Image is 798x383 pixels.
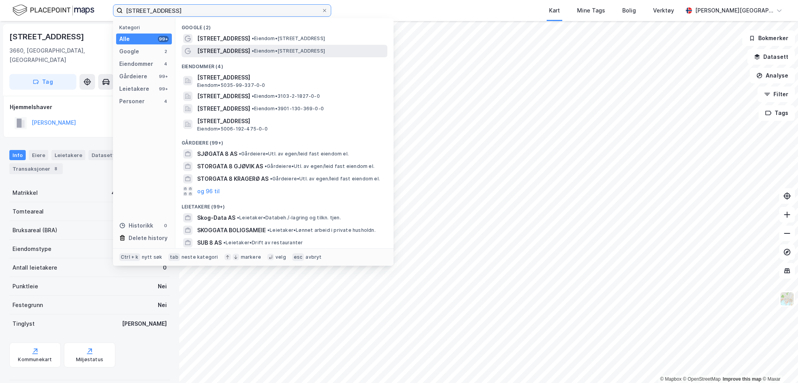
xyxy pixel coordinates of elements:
div: Punktleie [12,282,38,291]
button: Datasett [747,49,795,65]
div: Eiendommer (4) [175,57,394,71]
span: Eiendom • [STREET_ADDRESS] [252,35,325,42]
span: Eiendom • 5006-192-475-0-0 [197,126,268,132]
span: Gårdeiere • Utl. av egen/leid fast eiendom el. [239,151,349,157]
div: Gårdeiere (99+) [175,134,394,148]
span: Leietaker • Lønnet arbeid i private husholdn. [267,227,376,233]
div: Nei [158,282,167,291]
span: • [223,240,226,245]
a: Mapbox [660,376,681,382]
div: velg [275,254,286,260]
div: Google (2) [175,18,394,32]
img: Z [780,291,794,306]
div: 4 [162,61,169,67]
span: [STREET_ADDRESS] [197,46,250,56]
span: STORGATA 8 GJØVIK AS [197,162,263,171]
div: 0 [162,222,169,229]
iframe: Chat Widget [759,346,798,383]
span: Eiendom • 5035-99-337-0-0 [197,82,265,88]
div: 3660, [GEOGRAPHIC_DATA], [GEOGRAPHIC_DATA] [9,46,134,65]
div: Google [119,47,139,56]
div: Personer [119,97,145,106]
div: Historikk [119,221,153,230]
div: Nei [158,300,167,310]
span: • [265,163,267,169]
div: Tinglyst [12,319,35,328]
span: Leietaker • Databeh./-lagring og tilkn. tjen. [237,215,341,221]
div: Alle [119,34,130,44]
div: Leietakere [51,150,85,160]
span: SUB 8 AS [197,238,222,247]
button: Filter [757,86,795,102]
span: [STREET_ADDRESS] [197,73,384,82]
div: Tomteareal [12,207,44,216]
span: • [270,176,272,182]
span: [STREET_ADDRESS] [197,92,250,101]
div: Verktøy [653,6,674,15]
div: 2 [162,48,169,55]
div: Eiendomstype [12,244,51,254]
button: Tag [9,74,76,90]
span: Eiendom • 3103-2-1827-0-0 [252,93,320,99]
span: [STREET_ADDRESS] [197,104,250,113]
span: Gårdeiere • Utl. av egen/leid fast eiendom el. [265,163,374,169]
div: Kontrollprogram for chat [759,346,798,383]
div: nytt søk [142,254,162,260]
span: STORGATA 8 KRAGERØ AS [197,174,268,184]
div: Miljøstatus [76,357,103,363]
div: esc [292,253,304,261]
span: • [252,93,254,99]
span: Eiendom • [STREET_ADDRESS] [252,48,325,54]
div: Ctrl + k [119,253,140,261]
div: 8 [52,165,60,173]
div: neste kategori [182,254,218,260]
span: • [267,227,270,233]
div: [STREET_ADDRESS] [9,30,86,43]
span: • [237,215,239,221]
span: Eiendom • 3901-130-369-0-0 [252,106,324,112]
div: avbryt [305,254,321,260]
div: Kart [549,6,560,15]
div: Mine Tags [577,6,605,15]
div: Transaksjoner [9,163,63,174]
div: Eiere [29,150,48,160]
div: [PERSON_NAME][GEOGRAPHIC_DATA] [695,6,773,15]
span: • [252,48,254,54]
div: Festegrunn [12,300,43,310]
div: Datasett [88,150,118,160]
div: Kategori [119,25,172,30]
span: SJØGATA 8 AS [197,149,237,159]
div: 4026-120-289-0-0 [111,188,167,198]
div: Bruksareal (BRA) [12,226,57,235]
div: Delete history [129,233,168,243]
div: 99+ [158,86,169,92]
div: Eiendommer [119,59,153,69]
button: Tags [759,105,795,121]
span: [STREET_ADDRESS] [197,34,250,43]
button: og 96 til [197,187,220,196]
button: Bokmerker [742,30,795,46]
a: Improve this map [723,376,761,382]
span: Gårdeiere • Utl. av egen/leid fast eiendom el. [270,176,380,182]
span: • [252,106,254,111]
a: OpenStreetMap [683,376,721,382]
span: • [239,151,241,157]
div: Leietakere [119,84,149,94]
span: Skog-Data AS [197,213,235,222]
div: tab [168,253,180,261]
button: Analyse [750,68,795,83]
div: Hjemmelshaver [10,102,169,112]
div: Info [9,150,26,160]
div: [PERSON_NAME] [122,319,167,328]
span: • [252,35,254,41]
input: Søk på adresse, matrikkel, gårdeiere, leietakere eller personer [123,5,321,16]
div: 4 [162,98,169,104]
span: Leietaker • Drift av restauranter [223,240,303,246]
span: [STREET_ADDRESS] [197,116,384,126]
div: 99+ [158,73,169,79]
div: Bolig [622,6,636,15]
div: Matrikkel [12,188,38,198]
div: Antall leietakere [12,263,57,272]
img: logo.f888ab2527a4732fd821a326f86c7f29.svg [12,4,94,17]
div: Leietakere (99+) [175,198,394,212]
